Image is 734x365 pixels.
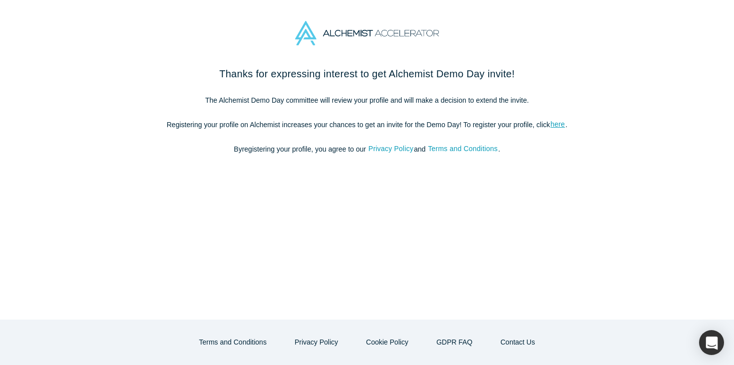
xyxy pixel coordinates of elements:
[490,334,545,351] a: Contact Us
[157,144,577,155] p: By registering your profile , you agree to our and .
[427,143,498,155] button: Terms and Conditions
[368,143,414,155] button: Privacy Policy
[157,66,577,81] h2: Thanks for expressing interest to get Alchemist Demo Day invite!
[295,21,439,45] img: Alchemist Accelerator Logo
[157,120,577,130] p: Registering your profile on Alchemist increases your chances to get an invite for the Demo Day! T...
[550,119,566,130] a: here
[284,334,349,351] button: Privacy Policy
[426,334,483,351] a: GDPR FAQ
[356,334,419,351] button: Cookie Policy
[189,334,277,351] button: Terms and Conditions
[157,95,577,106] p: The Alchemist Demo Day committee will review your profile and will make a decision to extend the ...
